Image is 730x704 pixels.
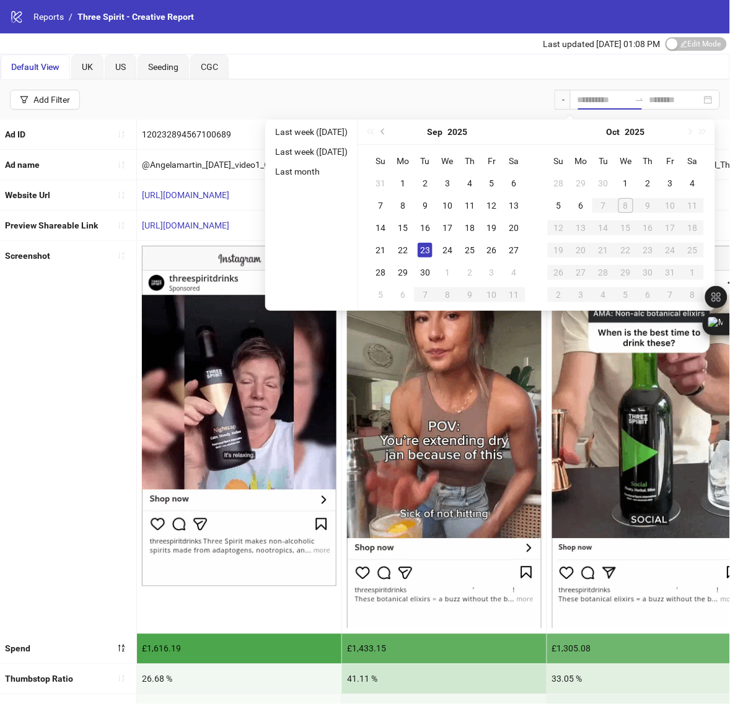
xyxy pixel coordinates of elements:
th: Th [459,150,481,172]
td: 2025-10-08 [615,194,637,217]
div: 8 [618,198,633,213]
div: 3 [440,176,455,191]
td: 2025-09-25 [459,239,481,261]
a: Reports [31,10,66,24]
div: 27 [507,243,522,258]
div: 30 [418,265,433,280]
td: 2025-09-14 [369,217,392,239]
td: 2025-09-12 [481,194,503,217]
div: 15 [395,220,410,235]
div: 12 [552,220,566,235]
td: 2025-09-15 [392,217,414,239]
td: 2025-10-18 [682,217,704,239]
td: 2025-10-30 [637,261,659,284]
li: Last week ([DATE]) [270,144,353,159]
td: 2025-11-07 [659,284,682,306]
div: 31 [373,176,388,191]
td: 2025-09-18 [459,217,481,239]
div: 26 [485,243,499,258]
td: 2025-09-02 [414,172,436,194]
td: 2025-10-10 [481,284,503,306]
td: 2025-10-29 [615,261,637,284]
td: 2025-10-09 [637,194,659,217]
div: 9 [462,287,477,302]
td: 2025-10-21 [592,239,615,261]
div: 12 [485,198,499,213]
td: 2025-09-30 [414,261,436,284]
div: 30 [641,265,656,280]
div: 7 [418,287,433,302]
div: 26 [552,265,566,280]
div: 5 [373,287,388,302]
a: [URL][DOMAIN_NAME] [142,190,229,200]
div: 25 [462,243,477,258]
td: 2025-09-29 [570,172,592,194]
div: 24 [663,243,678,258]
div: 22 [395,243,410,258]
div: 17 [663,220,678,235]
span: Default View [11,62,59,72]
td: 2025-10-10 [659,194,682,217]
div: 8 [395,198,410,213]
span: swap-right [635,95,644,105]
div: Add Filter [33,95,70,105]
b: Spend [5,644,30,654]
td: 2025-10-06 [392,284,414,306]
td: 2025-11-08 [682,284,704,306]
div: 2 [418,176,433,191]
img: Screenshot 120232894567100689 [142,246,336,586]
li: Last month [270,164,353,179]
th: Tu [414,150,436,172]
div: 5 [552,198,566,213]
div: 22 [618,243,633,258]
div: 1 [618,176,633,191]
div: 1 [685,265,700,280]
td: 2025-09-20 [503,217,526,239]
span: Last updated [DATE] 01:08 PM [543,39,661,49]
td: 2025-09-19 [481,217,503,239]
div: 20 [574,243,589,258]
td: 2025-10-31 [659,261,682,284]
td: 2025-09-04 [459,172,481,194]
div: 7 [663,287,678,302]
td: 2025-10-27 [570,261,592,284]
div: 3 [574,287,589,302]
div: £1,616.19 [137,634,341,664]
div: 18 [685,220,700,235]
td: 2025-09-03 [436,172,459,194]
td: 2025-10-20 [570,239,592,261]
div: 24 [440,243,455,258]
div: 10 [485,287,499,302]
div: 10 [440,198,455,213]
td: 2025-10-22 [615,239,637,261]
td: 2025-11-05 [615,284,637,306]
th: Tu [592,150,615,172]
div: 23 [641,243,656,258]
div: 21 [373,243,388,258]
td: 2025-10-04 [682,172,704,194]
td: 2025-10-03 [659,172,682,194]
td: 2025-10-06 [570,194,592,217]
td: 2025-09-13 [503,194,526,217]
span: sort-ascending [117,130,126,139]
span: sort-ascending [117,674,126,683]
td: 2025-10-16 [637,217,659,239]
th: Th [637,150,659,172]
div: 5 [485,176,499,191]
td: 2025-10-09 [459,284,481,306]
td: 2025-09-28 [369,261,392,284]
td: 2025-09-21 [369,239,392,261]
td: 2025-09-29 [392,261,414,284]
div: 16 [641,220,656,235]
td: 2025-10-05 [548,194,570,217]
span: sort-ascending [117,251,126,260]
div: 13 [507,198,522,213]
b: Thumbstop Ratio [5,674,73,684]
div: 20 [507,220,522,235]
td: 2025-09-06 [503,172,526,194]
button: Previous month (PageUp) [377,120,390,144]
div: 1 [440,265,455,280]
td: 2025-10-25 [682,239,704,261]
div: - [555,90,570,110]
div: 6 [507,176,522,191]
